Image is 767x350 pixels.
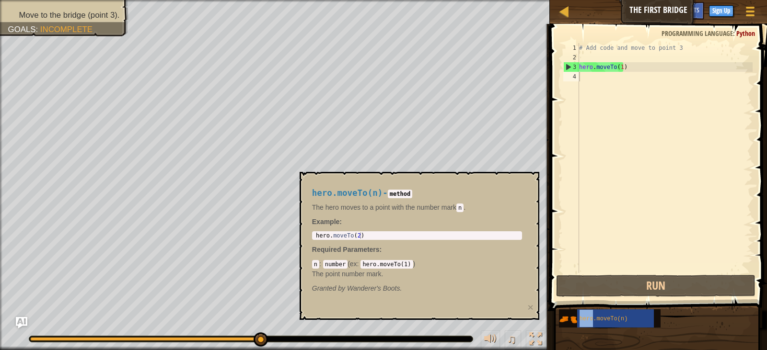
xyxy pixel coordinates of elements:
[580,316,628,322] span: hero.moveTo(n)
[563,72,579,81] div: 4
[312,260,319,269] code: n
[312,246,380,253] span: Required Parameters
[653,2,679,20] button: Ask AI
[505,330,521,350] button: ♫
[312,218,340,226] span: Example
[36,25,40,34] span: :
[507,332,516,346] span: ♫
[8,9,120,21] li: Move to the bridge (point 3).
[388,190,412,198] code: method
[360,260,413,269] code: hero.moveTo(1)
[556,275,755,297] button: Run
[8,25,36,34] span: Goals
[16,317,27,328] button: Ask AI
[350,260,357,268] span: ex
[658,5,674,14] span: Ask AI
[312,259,522,278] div: ( )
[733,29,736,38] span: :
[312,188,383,198] span: hero.moveTo(n)
[312,284,402,292] em: Wanderer's Boots.
[19,11,119,20] span: Move to the bridge (point 3).
[736,29,755,38] span: Python
[312,269,522,279] p: The point number mark.
[564,62,579,72] div: 3
[357,260,361,268] span: :
[481,330,500,350] button: Adjust volume
[526,330,545,350] button: Toggle fullscreen
[40,25,93,34] span: Incomplete
[456,203,464,212] code: n
[312,189,522,198] h4: -
[563,43,579,53] div: 1
[380,246,382,253] span: :
[312,218,342,226] strong: :
[738,2,762,24] button: Show game menu
[528,302,534,312] button: ×
[323,260,348,269] code: number
[662,29,733,38] span: Programming language
[312,284,347,292] span: Granted by
[563,53,579,62] div: 2
[709,5,733,17] button: Sign Up
[319,260,323,268] span: :
[559,310,577,328] img: portrait.png
[312,203,522,212] p: The hero moves to a point with the number mark .
[684,5,699,14] span: Hints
